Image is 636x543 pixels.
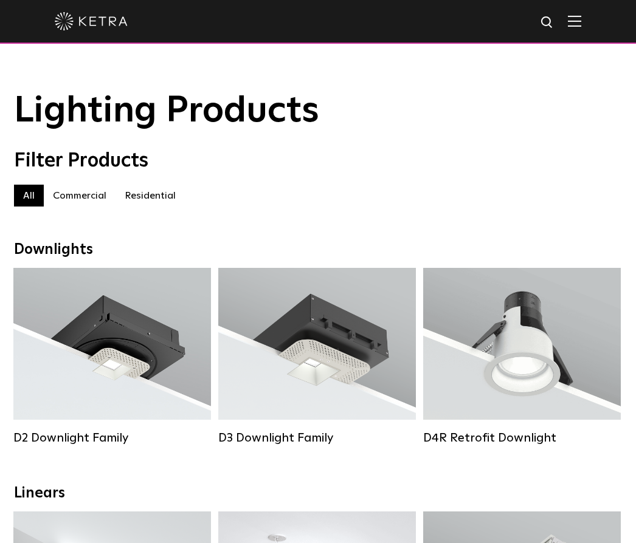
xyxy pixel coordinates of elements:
div: Linears [14,485,622,502]
div: Filter Products [14,149,622,172]
div: D4R Retrofit Downlight [423,431,621,445]
div: D3 Downlight Family [218,431,416,445]
img: Hamburger%20Nav.svg [568,15,581,27]
a: D4R Retrofit Downlight Lumen Output:800Colors:White / BlackBeam Angles:15° / 25° / 40° / 60°Watta... [423,268,621,444]
div: Downlights [14,241,622,259]
div: D2 Downlight Family [13,431,211,445]
a: D3 Downlight Family Lumen Output:700 / 900 / 1100Colors:White / Black / Silver / Bronze / Paintab... [218,268,416,444]
a: D2 Downlight Family Lumen Output:1200Colors:White / Black / Gloss Black / Silver / Bronze / Silve... [13,268,211,444]
span: Lighting Products [14,93,319,129]
img: ketra-logo-2019-white [55,12,128,30]
label: Commercial [44,185,116,207]
label: All [14,185,44,207]
img: search icon [540,15,555,30]
label: Residential [116,185,185,207]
